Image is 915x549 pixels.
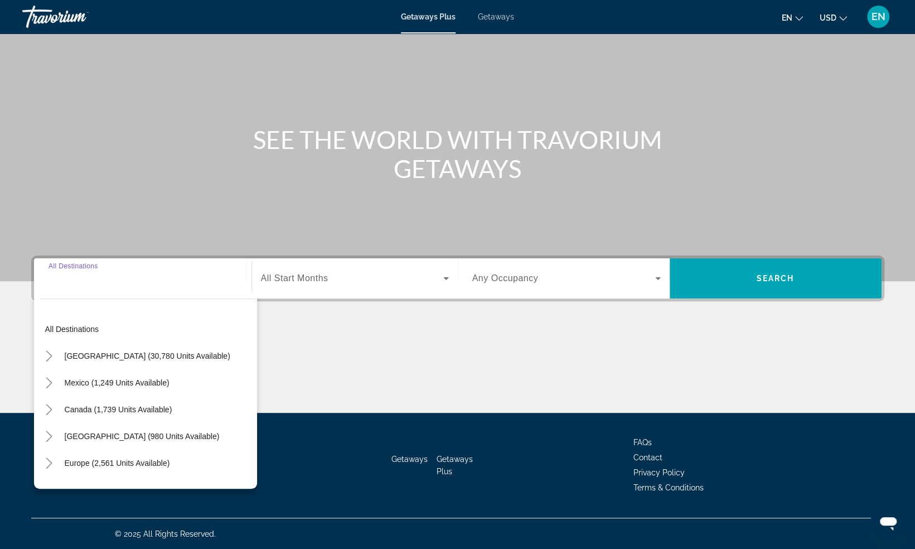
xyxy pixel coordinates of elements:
[65,432,220,441] span: [GEOGRAPHIC_DATA] (980 units available)
[65,459,170,468] span: Europe (2,561 units available)
[872,11,885,22] span: EN
[40,319,257,339] button: All destinations
[820,13,836,22] span: USD
[633,438,652,447] a: FAQs
[249,125,667,183] h1: SEE THE WORLD WITH TRAVORIUM GETAWAYS
[65,378,170,387] span: Mexico (1,249 units available)
[782,13,792,22] span: en
[45,325,99,334] span: All destinations
[437,455,473,476] a: Getaways Plus
[864,5,893,28] button: User Menu
[633,453,662,462] a: Contact
[401,12,456,21] a: Getaways Plus
[40,400,59,420] button: Toggle Canada (1,739 units available)
[115,529,216,538] span: © 2025 All Rights Reserved.
[633,483,704,492] a: Terms & Conditions
[40,346,59,366] button: Toggle United States (30,780 units available)
[478,12,514,21] a: Getaways
[34,258,882,298] div: Search widget
[870,504,906,540] iframe: Button to launch messaging window
[40,427,59,446] button: Toggle Caribbean & Atlantic Islands (980 units available)
[49,262,98,269] span: All Destinations
[782,9,803,26] button: Change language
[59,453,176,473] button: Europe (2,561 units available)
[22,2,134,31] a: Travorium
[59,399,178,420] button: Canada (1,739 units available)
[472,273,539,283] span: Any Occupancy
[820,9,847,26] button: Change currency
[670,258,882,298] button: Search
[40,373,59,393] button: Toggle Mexico (1,249 units available)
[633,468,685,477] a: Privacy Policy
[65,405,172,414] span: Canada (1,739 units available)
[65,351,230,360] span: [GEOGRAPHIC_DATA] (30,780 units available)
[59,426,225,446] button: [GEOGRAPHIC_DATA] (980 units available)
[59,373,175,393] button: Mexico (1,249 units available)
[40,480,59,500] button: Toggle Australia (208 units available)
[59,480,175,500] button: Australia (208 units available)
[757,274,795,283] span: Search
[261,273,328,283] span: All Start Months
[40,454,59,473] button: Toggle Europe (2,561 units available)
[59,346,236,366] button: [GEOGRAPHIC_DATA] (30,780 units available)
[391,455,428,464] a: Getaways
